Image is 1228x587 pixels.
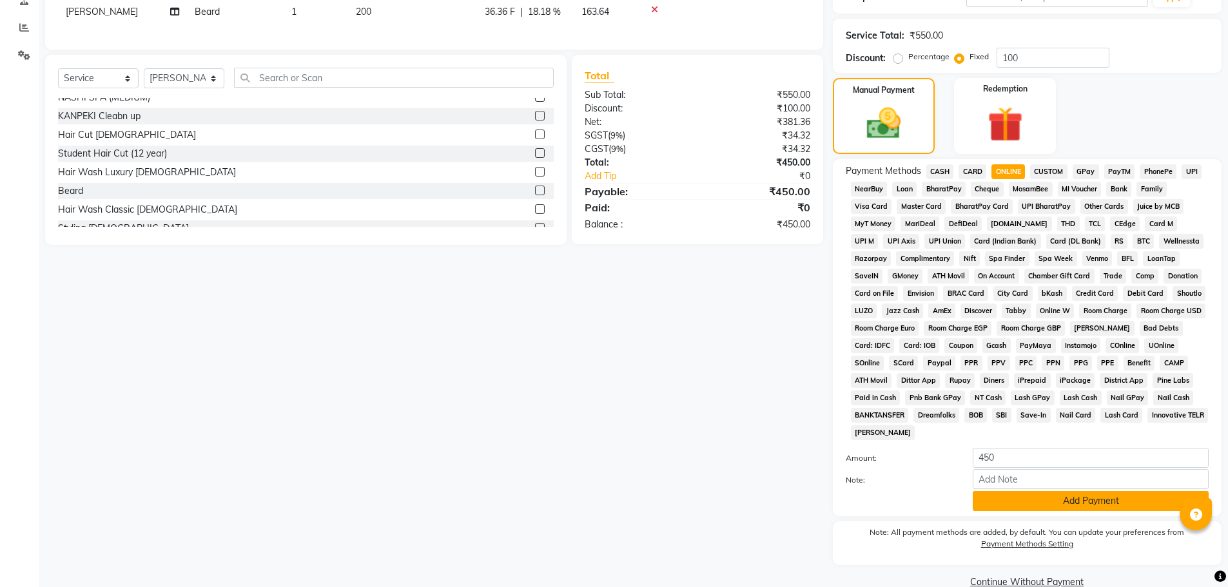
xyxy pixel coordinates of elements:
[970,390,1006,405] span: NT Cash
[851,338,895,353] span: Card: IDFC
[851,373,892,388] span: ATH Movil
[58,128,196,142] div: Hair Cut [DEMOGRAPHIC_DATA]
[485,5,515,19] span: 36.36 F
[985,251,1029,266] span: Spa Finder
[1002,303,1031,318] span: Tabby
[1016,338,1056,353] span: PayMaya
[960,356,982,370] span: PPR
[1104,164,1135,179] span: PayTM
[889,356,918,370] span: SCard
[960,303,997,318] span: Discover
[897,199,946,214] span: Master Card
[1072,286,1118,301] span: Credit Card
[610,130,623,140] span: 9%
[1079,303,1131,318] span: Room Charge
[993,286,1033,301] span: City Card
[58,166,236,179] div: Hair Wash Luxury [DEMOGRAPHIC_DATA]
[851,234,879,249] span: UPI M
[1056,408,1096,423] span: Nail Card
[1009,182,1053,197] span: MosamBee
[575,200,697,215] div: Paid:
[1070,321,1135,336] span: [PERSON_NAME]
[1136,182,1167,197] span: Family
[943,286,988,301] span: BRAC Card
[1107,390,1149,405] span: Nail GPay
[892,182,917,197] span: Loan
[1173,286,1205,301] span: Shoutlo
[1014,373,1051,388] span: iPrepaid
[913,408,959,423] span: Dreamfolks
[1015,356,1037,370] span: PPC
[897,373,940,388] span: Dittor App
[970,234,1041,249] span: Card (Indian Bank)
[575,115,697,129] div: Net:
[959,251,980,266] span: Nift
[970,51,989,63] label: Fixed
[983,83,1028,95] label: Redemption
[851,303,877,318] span: LUZO
[1038,286,1067,301] span: bKash
[1133,234,1154,249] span: BTC
[697,129,820,142] div: ₹34.32
[1144,338,1178,353] span: UOnline
[1140,321,1183,336] span: Bad Debts
[697,184,820,199] div: ₹450.00
[846,526,1209,555] label: Note: All payment methods are added, by default. You can update your preferences from
[1060,390,1102,405] span: Lash Cash
[1042,356,1064,370] span: PPN
[195,6,220,17] span: Beard
[1030,164,1067,179] span: CUSTOM
[924,234,965,249] span: UPI Union
[1131,269,1158,284] span: Comp
[971,182,1004,197] span: Cheque
[697,88,820,102] div: ₹550.00
[697,156,820,169] div: ₹450.00
[846,29,904,43] div: Service Total:
[851,199,892,214] span: Visa Card
[899,338,939,353] span: Card: IOB
[1182,164,1202,179] span: UPI
[1117,251,1138,266] span: BFL
[58,203,237,217] div: Hair Wash Classic [DEMOGRAPHIC_DATA]
[697,142,820,156] div: ₹34.32
[905,390,965,405] span: Pnb Bank GPay
[58,91,150,104] div: NASHI SPA (MEDIUM)
[697,102,820,115] div: ₹100.00
[856,104,911,143] img: _cash.svg
[1097,356,1118,370] span: PPE
[973,469,1209,489] input: Add Note
[851,286,899,301] span: Card on File
[697,218,820,231] div: ₹450.00
[575,156,697,169] div: Total:
[851,269,883,284] span: SaveIN
[974,269,1019,284] span: On Account
[982,338,1011,353] span: Gcash
[973,491,1209,511] button: Add Payment
[836,474,964,486] label: Note:
[1056,373,1095,388] span: iPackage
[1106,338,1139,353] span: COnline
[901,217,939,231] span: MariDeal
[1136,303,1205,318] span: Room Charge USD
[846,164,921,178] span: Payment Methods
[1159,234,1204,249] span: Wellnessta
[1035,251,1077,266] span: Spa Week
[1073,164,1099,179] span: GPay
[66,6,138,17] span: [PERSON_NAME]
[1110,217,1140,231] span: CEdge
[1082,251,1113,266] span: Venmo
[1123,286,1167,301] span: Debit Card
[928,269,969,284] span: ATH Movil
[356,6,371,17] span: 200
[851,251,892,266] span: Razorpay
[575,102,697,115] div: Discount:
[1153,390,1193,405] span: Nail Cash
[928,303,955,318] span: AmEx
[1058,182,1102,197] span: MI Voucher
[851,408,909,423] span: BANKTANSFER
[1017,408,1051,423] span: Save-In
[1111,234,1128,249] span: RS
[997,321,1065,336] span: Room Charge GBP
[959,164,986,179] span: CARD
[944,338,977,353] span: Coupon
